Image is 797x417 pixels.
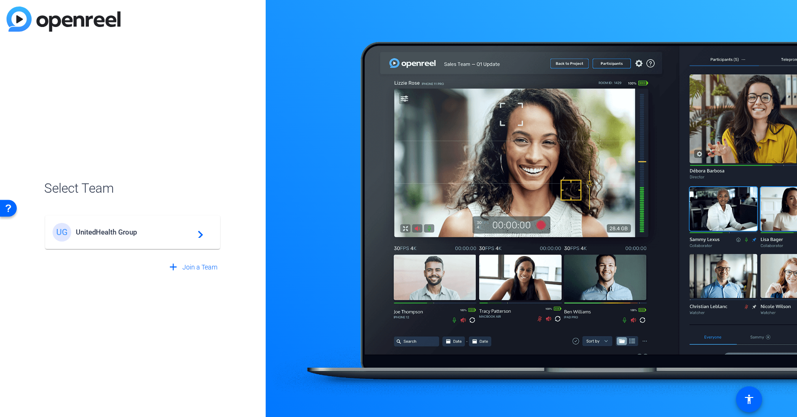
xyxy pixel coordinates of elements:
[7,7,121,32] img: blue-gradient.svg
[167,262,179,273] mat-icon: add
[743,394,755,405] mat-icon: accessibility
[44,179,221,198] span: Select Team
[164,259,221,276] button: Join a Team
[192,227,203,238] mat-icon: navigate_next
[53,223,71,242] div: UG
[182,262,217,272] span: Join a Team
[76,228,192,236] span: UnitedHealth Group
